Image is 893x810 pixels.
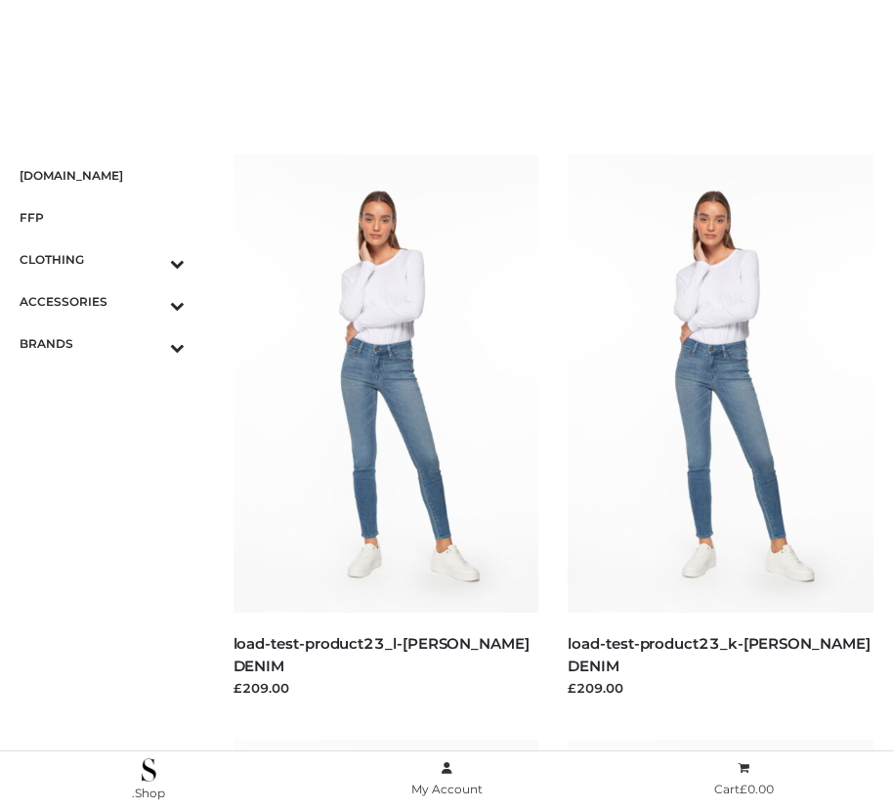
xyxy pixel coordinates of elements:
[20,280,185,322] a: ACCESSORIESToggle Submenu
[234,634,530,675] a: load-test-product23_l-[PERSON_NAME] DENIM
[20,196,185,238] a: FFP
[116,280,185,322] button: Toggle Submenu
[116,238,185,280] button: Toggle Submenu
[20,206,185,229] span: FFP
[20,164,185,187] span: [DOMAIN_NAME]
[740,782,774,796] bdi: 0.00
[20,322,185,364] a: BRANDSToggle Submenu
[411,782,483,796] span: My Account
[234,678,539,698] div: £209.00
[20,248,185,271] span: CLOTHING
[116,322,185,364] button: Toggle Submenu
[142,758,156,782] img: .Shop
[298,757,596,801] a: My Account
[20,332,185,355] span: BRANDS
[595,757,893,801] a: Cart£0.00
[132,786,165,800] span: .Shop
[568,678,873,698] div: £209.00
[740,782,747,796] span: £
[20,238,185,280] a: CLOTHINGToggle Submenu
[568,634,870,675] a: load-test-product23_k-[PERSON_NAME] DENIM
[714,782,774,796] span: Cart
[20,154,185,196] a: [DOMAIN_NAME]
[20,290,185,313] span: ACCESSORIES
